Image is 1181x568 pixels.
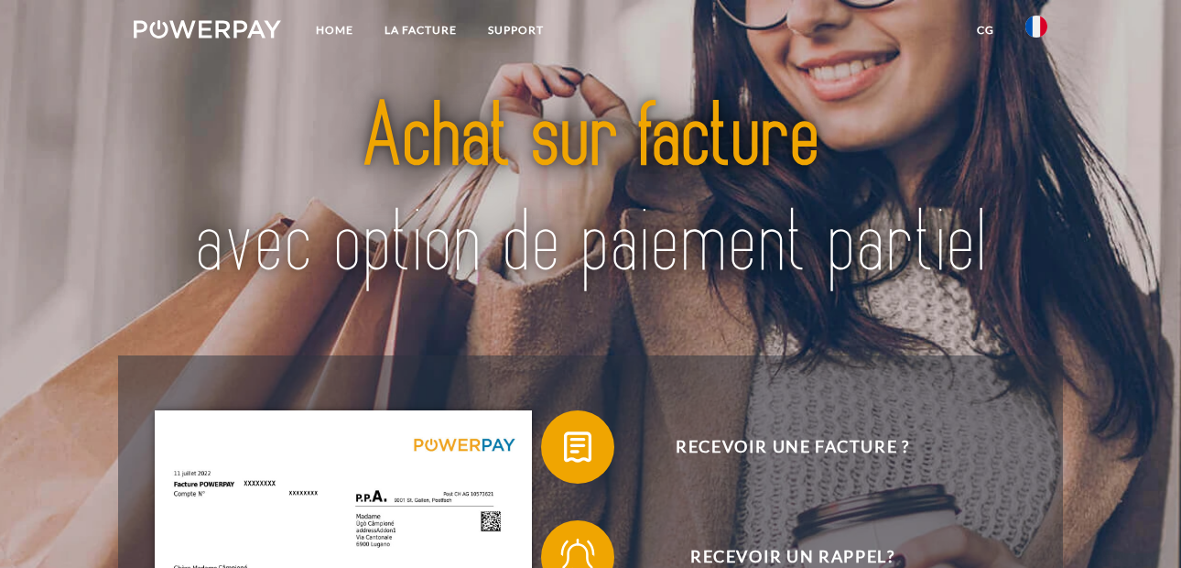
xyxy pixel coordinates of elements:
[541,410,1017,484] button: Recevoir une facture ?
[472,14,559,47] a: Support
[300,14,369,47] a: Home
[1025,16,1047,38] img: fr
[369,14,472,47] a: LA FACTURE
[961,14,1010,47] a: CG
[1108,495,1166,553] iframe: Button to launch messaging window
[134,20,281,38] img: logo-powerpay-white.svg
[569,410,1017,484] span: Recevoir une facture ?
[555,424,601,470] img: qb_bill.svg
[179,57,1002,325] img: title-powerpay_fr.svg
